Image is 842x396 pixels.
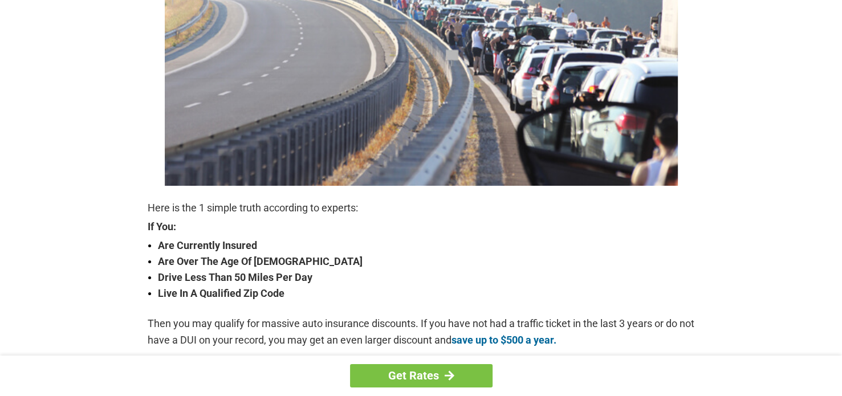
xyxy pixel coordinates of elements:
[158,270,695,285] strong: Drive Less Than 50 Miles Per Day
[148,200,695,216] p: Here is the 1 simple truth according to experts:
[148,222,695,232] strong: If You:
[158,285,695,301] strong: Live In A Qualified Zip Code
[148,316,695,348] p: Then you may qualify for massive auto insurance discounts. If you have not had a traffic ticket i...
[158,238,695,254] strong: Are Currently Insured
[350,364,493,387] a: Get Rates
[451,334,556,346] a: save up to $500 a year.
[158,254,695,270] strong: Are Over The Age Of [DEMOGRAPHIC_DATA]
